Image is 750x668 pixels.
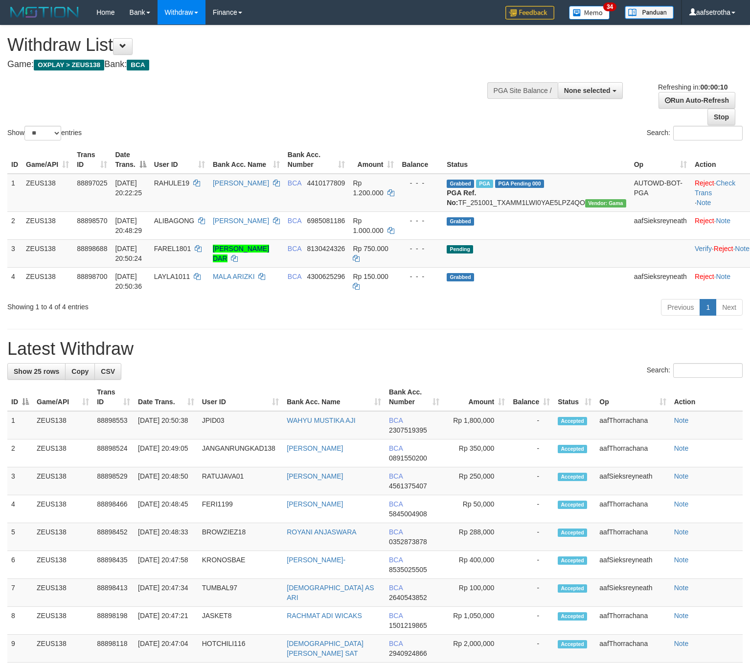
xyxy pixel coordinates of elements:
a: [PERSON_NAME]- [287,556,345,564]
a: Note [674,472,689,480]
span: Copy 2640543852 to clipboard [389,594,427,601]
td: Rp 1,050,000 [443,607,509,635]
span: Copy 0352873878 to clipboard [389,538,427,546]
td: ZEUS138 [22,239,73,267]
button: None selected [558,82,623,99]
td: - [509,495,554,523]
td: - [509,411,554,439]
a: Reject [695,217,714,225]
td: - [509,439,554,467]
input: Search: [673,363,743,378]
span: Accepted [558,445,587,453]
td: Rp 350,000 [443,439,509,467]
a: Note [716,217,730,225]
td: Rp 2,000,000 [443,635,509,663]
td: Rp 50,000 [443,495,509,523]
span: BCA [389,444,403,452]
td: aafSieksreyneath [630,267,691,295]
td: JPID03 [198,411,283,439]
td: Rp 1,800,000 [443,411,509,439]
span: Rp 750.000 [353,245,388,253]
span: Grabbed [447,217,474,226]
span: Accepted [558,612,587,621]
td: 3 [7,239,22,267]
td: 7 [7,579,33,607]
td: - [509,551,554,579]
img: Button%20Memo.svg [569,6,610,20]
div: - - - [402,178,439,188]
td: [DATE] 20:48:33 [134,523,198,551]
a: Show 25 rows [7,363,66,380]
td: ZEUS138 [33,607,93,635]
td: BROWZIEZ18 [198,523,283,551]
td: aafThorrachana [595,495,670,523]
span: BCA [389,640,403,647]
div: PGA Site Balance / [487,82,558,99]
th: Game/API: activate to sort column ascending [22,146,73,174]
td: [DATE] 20:47:58 [134,551,198,579]
span: BCA [288,273,301,280]
td: AUTOWD-BOT-PGA [630,174,691,212]
span: Accepted [558,417,587,425]
a: Note [735,245,750,253]
th: ID: activate to sort column descending [7,383,33,411]
td: RATUJAVA01 [198,467,283,495]
span: LAYLA1011 [154,273,190,280]
a: WAHYU MUSTIKA AJI [287,416,355,424]
div: - - - [402,244,439,253]
td: 88898529 [93,467,134,495]
td: 88898118 [93,635,134,663]
td: Rp 100,000 [443,579,509,607]
th: Game/API: activate to sort column ascending [33,383,93,411]
td: KRONOSBAE [198,551,283,579]
label: Show entries [7,126,82,140]
td: aafSieksreyneath [595,579,670,607]
label: Search: [647,363,743,378]
td: 1 [7,411,33,439]
span: Copy 8130424326 to clipboard [307,245,345,253]
span: Copy 4561375407 to clipboard [389,482,427,490]
span: 34 [603,2,616,11]
a: Note [674,500,689,508]
th: Amount: activate to sort column ascending [349,146,398,174]
div: - - - [402,272,439,281]
td: JASKET8 [198,607,283,635]
td: aafThorrachana [595,607,670,635]
span: RAHULE19 [154,179,189,187]
span: Marked by aafnoeunsreypich [476,180,493,188]
a: [PERSON_NAME] DAR [213,245,269,262]
span: Copy 0891550200 to clipboard [389,454,427,462]
td: 1 [7,174,22,212]
span: BCA [288,179,301,187]
a: [DEMOGRAPHIC_DATA] AS ARI [287,584,374,601]
td: aafThorrachana [595,523,670,551]
td: aafThorrachana [595,635,670,663]
td: aafThorrachana [595,439,670,467]
a: [PERSON_NAME] [287,500,343,508]
a: Reject [714,245,733,253]
span: BCA [288,245,301,253]
span: Accepted [558,640,587,648]
td: 88898466 [93,495,134,523]
span: None selected [564,87,611,94]
a: Stop [707,109,735,125]
img: Feedback.jpg [505,6,554,20]
span: Vendor URL: https://trx31.1velocity.biz [585,199,626,207]
td: 88898198 [93,607,134,635]
span: Accepted [558,529,587,537]
td: ZEUS138 [22,267,73,295]
span: BCA [389,528,403,536]
label: Search: [647,126,743,140]
span: Rp 150.000 [353,273,388,280]
td: aafSieksreyneath [595,551,670,579]
span: BCA [389,584,403,592]
td: TF_251001_TXAMM1LWI0YAE5LPZ4QO [443,174,630,212]
span: Grabbed [447,273,474,281]
td: 88898553 [93,411,134,439]
td: Rp 400,000 [443,551,509,579]
span: Refreshing in: [658,83,727,91]
a: RACHMAT ADI WICAKS [287,612,362,620]
td: 88898524 [93,439,134,467]
span: [DATE] 20:50:24 [115,245,142,262]
span: BCA [389,416,403,424]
